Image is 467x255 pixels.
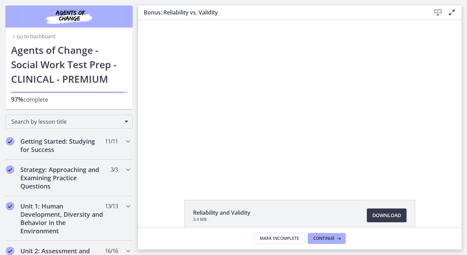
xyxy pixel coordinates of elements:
button: Mark Incomplete [254,233,305,244]
h3: Bonus: Reliability vs. Validity [144,8,420,17]
i: Completed [6,202,14,210]
h2: Strategy: Approaching and Examining Practice Questions [20,165,105,190]
span: Download [372,211,401,220]
span: Continue [313,236,335,241]
h1: Agents of Change - Social Work Test Prep - CLINICAL - PREMIUM [11,43,127,86]
span: 16 / 16 [105,247,118,255]
span: Reliability and Validity [193,208,250,217]
h2: Unit 1: Human Development, Diversity and Behavior in the Environment [20,202,105,235]
span: 3 / 3 [111,165,118,174]
i: Completed [6,165,14,174]
a: Go to Dashboard [11,33,56,40]
span: 97% [11,95,23,103]
h2: Getting Started: Studying for Success [20,137,105,154]
div: Search by lesson title [6,115,133,129]
span: Mark Incomplete [260,236,299,241]
span: 3.4 MB [193,217,250,222]
span: Search by lesson title [11,118,121,125]
a: Download [367,208,407,222]
i: Completed [6,137,14,145]
span: 13 / 13 [105,202,118,210]
p: complete [11,95,127,104]
i: Completed [6,247,14,255]
img: Agents of Change Social Work Test Prep [28,8,111,25]
iframe: Video Lesson [138,20,461,184]
span: 11 / 11 [105,137,118,145]
button: Continue [308,233,346,244]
